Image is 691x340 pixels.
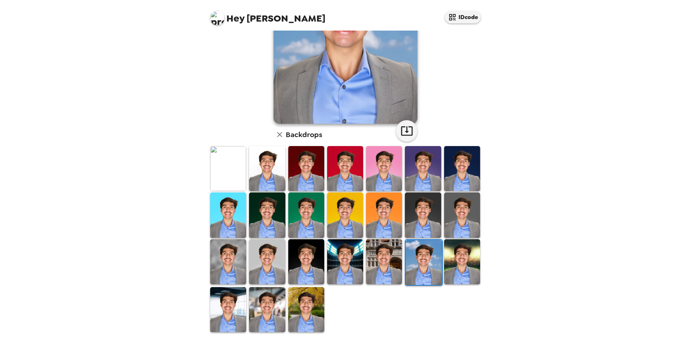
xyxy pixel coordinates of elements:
h6: Backdrops [286,129,322,140]
img: profile pic [210,11,225,25]
img: Original [210,146,246,191]
button: IDcode [445,11,481,23]
span: Hey [226,12,244,25]
span: [PERSON_NAME] [210,7,325,23]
